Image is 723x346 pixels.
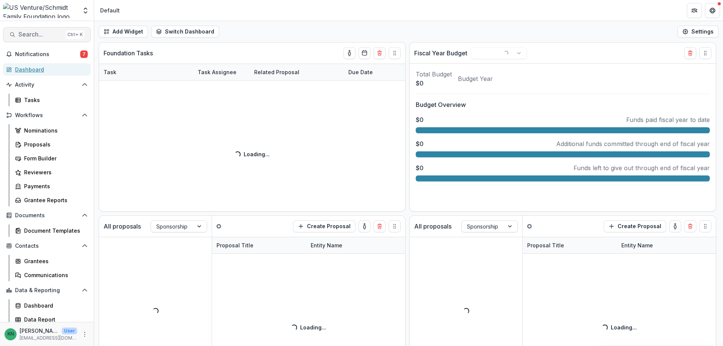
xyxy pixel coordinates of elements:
[12,194,91,206] a: Grantee Reports
[12,94,91,106] a: Tasks
[151,26,219,38] button: Switch Dashboard
[62,328,77,334] p: User
[99,26,148,38] button: Add Widget
[24,140,85,148] div: Proposals
[416,163,424,172] p: $0
[24,127,85,134] div: Nominations
[12,152,91,165] a: Form Builder
[20,327,59,335] p: [PERSON_NAME]
[24,154,85,162] div: Form Builder
[12,255,91,267] a: Grantees
[97,5,123,16] nav: breadcrumb
[24,302,85,309] div: Dashboard
[15,212,79,219] span: Documents
[626,115,710,124] p: Funds paid fiscal year to date
[677,26,718,38] button: Settings
[705,3,720,18] button: Get Help
[416,100,710,109] p: Budget Overview
[12,138,91,151] a: Proposals
[104,49,153,58] p: Foundation Tasks
[80,50,88,58] span: 7
[15,243,79,249] span: Contacts
[15,287,79,294] span: Data & Reporting
[15,66,85,73] div: Dashboard
[699,220,711,232] button: Drag
[699,47,711,59] button: Drag
[389,220,401,232] button: Drag
[458,74,493,83] p: Budget Year
[80,3,91,18] button: Open entity switcher
[24,96,85,104] div: Tasks
[3,240,91,252] button: Open Contacts
[80,330,89,339] button: More
[15,82,79,88] span: Activity
[343,47,355,59] button: toggle-assigned-to-me
[20,335,77,341] p: [EMAIL_ADDRESS][DOMAIN_NAME]
[358,220,371,232] button: toggle-assigned-to-me
[684,220,696,232] button: Delete card
[3,48,91,60] button: Notifications7
[24,271,85,279] div: Communications
[3,79,91,91] button: Open Activity
[12,166,91,178] a: Reviewers
[24,316,85,323] div: Data Report
[3,27,91,42] button: Search...
[18,31,63,38] span: Search...
[389,47,401,59] button: Drag
[3,209,91,221] button: Open Documents
[104,222,141,231] p: All proposals
[24,168,85,176] div: Reviewers
[66,30,84,39] div: Ctrl + K
[604,220,666,232] button: Create Proposal
[12,313,91,326] a: Data Report
[24,227,85,235] div: Document Templates
[684,47,696,59] button: Delete card
[24,257,85,265] div: Grantees
[100,6,120,14] div: Default
[12,124,91,137] a: Nominations
[669,220,681,232] button: toggle-assigned-to-me
[3,3,77,18] img: US Venture/Schmidt Family Foundation logo
[15,51,80,58] span: Notifications
[24,182,85,190] div: Payments
[374,220,386,232] button: Delete card
[414,222,451,231] p: All proposals
[358,47,371,59] button: Calendar
[293,220,355,232] button: Create Proposal
[12,299,91,312] a: Dashboard
[3,63,91,76] a: Dashboard
[556,139,710,148] p: Additional funds committed through end of fiscal year
[374,47,386,59] button: Delete card
[3,109,91,121] button: Open Workflows
[12,269,91,281] a: Communications
[416,79,452,88] p: $0
[414,49,467,58] p: Fiscal Year Budget
[12,224,91,237] a: Document Templates
[8,332,14,337] div: Katrina Nelson
[416,115,424,124] p: $0
[3,284,91,296] button: Open Data & Reporting
[574,163,710,172] p: Funds left to give out through end of fiscal year
[12,180,91,192] a: Payments
[416,70,452,79] p: Total Budget
[15,112,79,119] span: Workflows
[24,196,85,204] div: Grantee Reports
[416,139,424,148] p: $0
[687,3,702,18] button: Partners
